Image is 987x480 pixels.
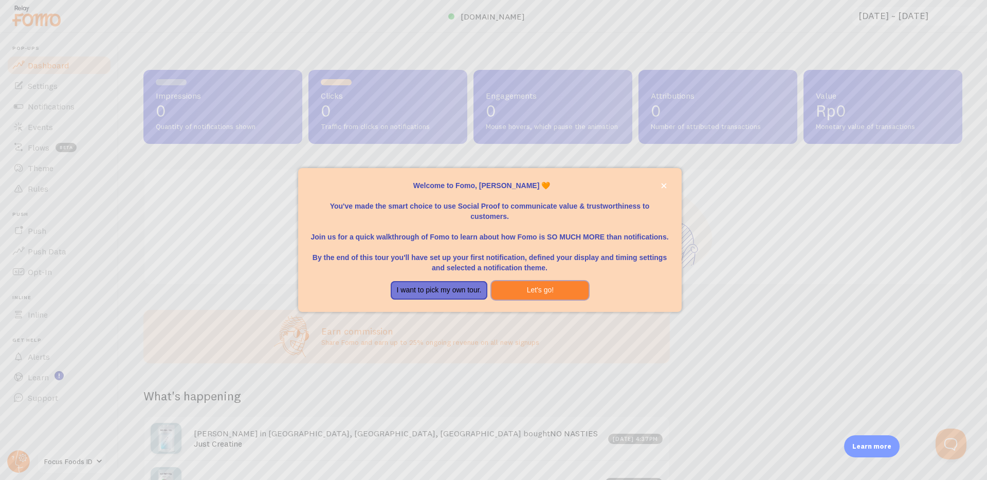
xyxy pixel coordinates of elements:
[391,281,488,300] button: I want to pick my own tour.
[310,221,669,242] p: Join us for a quick walkthrough of Fomo to learn about how Fomo is SO MUCH MORE than notifications.
[310,242,669,273] p: By the end of this tour you'll have set up your first notification, defined your display and timi...
[852,441,891,451] p: Learn more
[310,180,669,191] p: Welcome to Fomo, [PERSON_NAME] 🧡
[491,281,589,300] button: Let's go!
[659,180,669,191] button: close,
[298,168,682,312] div: Welcome to Fomo, Benedict Tan 🧡You&amp;#39;ve made the smart choice to use Social Proof to commun...
[310,191,669,221] p: You've made the smart choice to use Social Proof to communicate value & trustworthiness to custom...
[844,435,900,457] div: Learn more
